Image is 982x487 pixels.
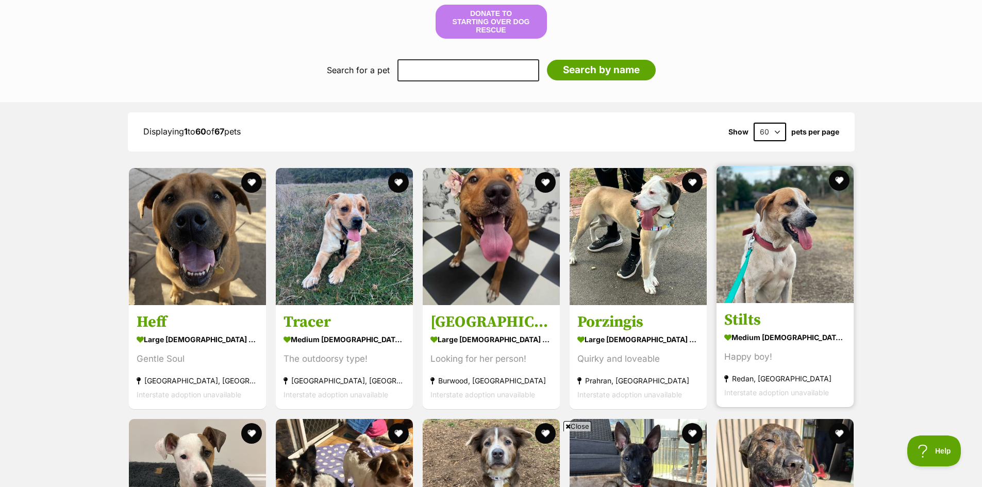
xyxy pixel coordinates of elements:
input: Search by name [547,60,656,80]
img: Heff [129,168,266,305]
h3: Heff [137,312,258,332]
div: Prahran, [GEOGRAPHIC_DATA] [577,374,699,388]
span: Close [563,421,591,431]
div: large [DEMOGRAPHIC_DATA] Dog [577,332,699,347]
label: pets per page [791,128,839,136]
div: medium [DEMOGRAPHIC_DATA] Dog [724,330,846,345]
button: favourite [682,423,703,444]
iframe: Advertisement [241,435,741,482]
img: Porzingis [570,168,707,305]
a: Tracer medium [DEMOGRAPHIC_DATA] Dog The outdoorsy type! [GEOGRAPHIC_DATA], [GEOGRAPHIC_DATA] Int... [276,305,413,409]
a: Heff large [DEMOGRAPHIC_DATA] Dog Gentle Soul [GEOGRAPHIC_DATA], [GEOGRAPHIC_DATA] Interstate ado... [129,305,266,409]
div: [GEOGRAPHIC_DATA], [GEOGRAPHIC_DATA] [284,374,405,388]
div: [GEOGRAPHIC_DATA], [GEOGRAPHIC_DATA] [137,374,258,388]
div: medium [DEMOGRAPHIC_DATA] Dog [284,332,405,347]
a: Stilts medium [DEMOGRAPHIC_DATA] Dog Happy boy! Redan, [GEOGRAPHIC_DATA] Interstate adoption unav... [717,303,854,407]
button: favourite [829,170,850,191]
button: favourite [241,172,262,193]
img: Tracer [276,168,413,305]
button: Donate to Starting Over Dog Rescue [436,5,547,39]
span: Interstate adoption unavailable [577,390,682,399]
img: Verona [423,168,560,305]
label: Search for a pet [327,65,390,75]
h3: Tracer [284,312,405,332]
div: Gentle Soul [137,352,258,366]
span: Interstate adoption unavailable [137,390,241,399]
iframe: Help Scout Beacon - Open [907,435,961,466]
button: favourite [388,172,409,193]
strong: 60 [195,126,206,137]
h3: Stilts [724,310,846,330]
strong: 1 [184,126,188,137]
div: large [DEMOGRAPHIC_DATA] Dog [137,332,258,347]
span: Interstate adoption unavailable [430,390,535,399]
div: Happy boy! [724,350,846,364]
img: Stilts [717,166,854,303]
div: Quirky and loveable [577,352,699,366]
a: [GEOGRAPHIC_DATA] large [DEMOGRAPHIC_DATA] Dog Looking for her person! Burwood, [GEOGRAPHIC_DATA]... [423,305,560,409]
span: Interstate adoption unavailable [724,388,829,397]
div: Redan, [GEOGRAPHIC_DATA] [724,372,846,385]
button: favourite [682,172,703,193]
span: Interstate adoption unavailable [284,390,388,399]
strong: 67 [214,126,224,137]
button: favourite [388,423,409,444]
div: The outdoorsy type! [284,352,405,366]
div: large [DEMOGRAPHIC_DATA] Dog [430,332,552,347]
h3: Porzingis [577,312,699,332]
span: Displaying to of pets [143,126,241,137]
button: favourite [241,423,262,444]
button: favourite [535,423,556,444]
button: favourite [829,423,850,444]
div: Looking for her person! [430,352,552,366]
a: Porzingis large [DEMOGRAPHIC_DATA] Dog Quirky and loveable Prahran, [GEOGRAPHIC_DATA] Interstate ... [570,305,707,409]
h3: [GEOGRAPHIC_DATA] [430,312,552,332]
div: Burwood, [GEOGRAPHIC_DATA] [430,374,552,388]
span: Show [728,128,748,136]
button: favourite [535,172,556,193]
